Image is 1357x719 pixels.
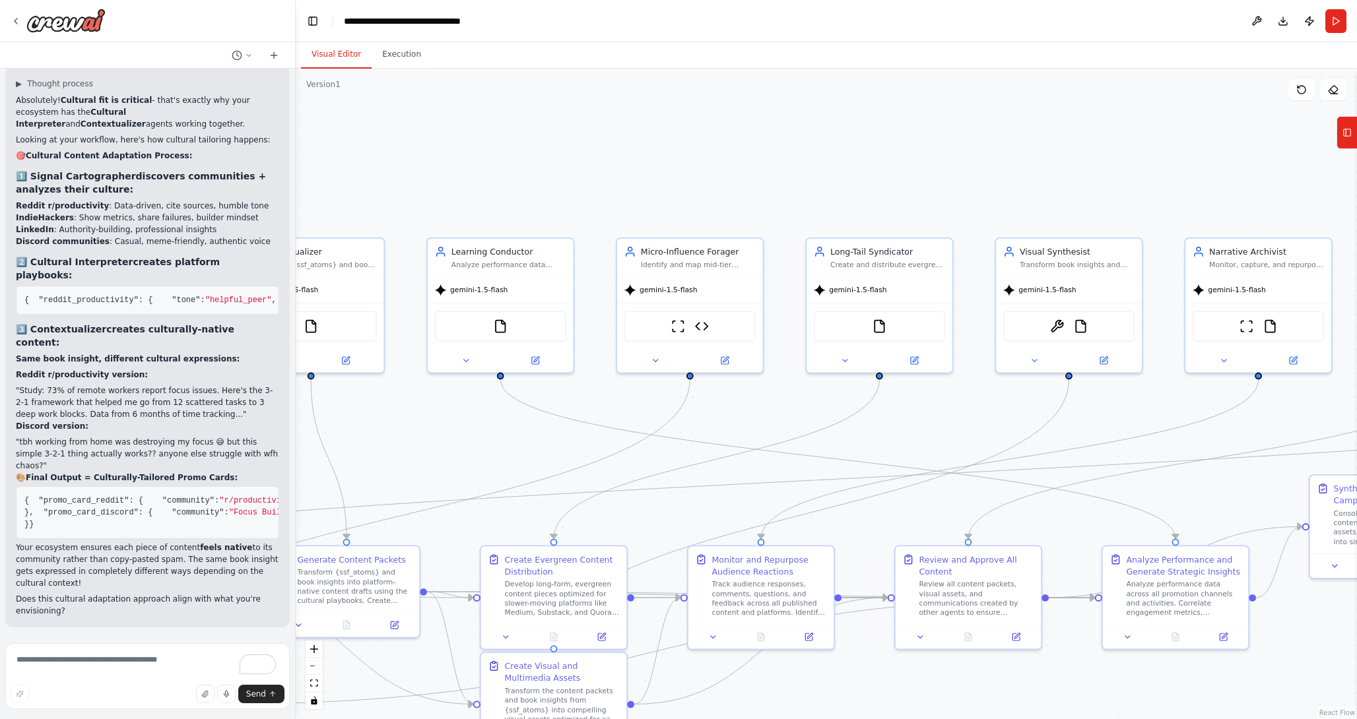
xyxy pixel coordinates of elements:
li: : Data-driven, cite sources, humble tone [16,200,279,212]
g: Edge from 2999ef4f-bf5d-4bb9-ad17-3a8ce5e79e84 to 7e179740-f833-458e-aca3-385cf29504e8 [220,592,1095,710]
button: Open in side panel [1070,354,1137,368]
div: Learning Conductor [451,246,566,258]
span: : { [139,296,153,305]
button: Send [238,685,284,703]
img: OCRTool [1050,319,1065,334]
li: : Casual, meme-friendly, authentic voice [16,235,279,247]
span: gemini-1.5-flash [450,286,508,295]
span: : { [139,508,153,517]
g: Edge from 8156a8a0-af2c-476d-b099-b9dfc0027a15 to 15097744-97cf-4906-95c1-55afb954bcd5 [1049,520,1302,604]
textarea: To enrich screen reader interactions, please activate Accessibility in Grammarly extension settings [5,643,290,709]
div: Micro-Influence Forager [641,246,756,258]
img: FileReadTool [873,319,887,334]
button: Open in side panel [1259,354,1326,368]
div: Long-Tail Syndicator [830,246,945,258]
img: Tavily Search Tool [694,319,709,334]
div: Narrative Archivist [1209,246,1324,258]
span: { [24,496,29,505]
span: gemini-1.5-flash [640,286,697,295]
button: Visual Editor [301,41,372,69]
div: Monitor and Repurpose Audience Reactions [712,553,827,577]
div: Monitor and Repurpose Audience ReactionsTrack audience responses, comments, questions, and feedba... [687,546,835,650]
p: Your ecosystem ensures each piece of content to its community rather than copy-pasted spam. The s... [16,542,279,589]
strong: feels native [200,543,252,552]
span: : [200,296,205,305]
span: } [29,520,34,529]
strong: Same book insight, different cultural expressions: [16,354,240,363]
div: Long-Tail SyndicatorCreate and distribute evergreen content across slower-moving platforms like M... [805,237,953,373]
button: No output available [943,630,993,644]
span: "reddit_productivity" [39,296,139,305]
g: Edge from 1198747f-b0c6-4527-956d-f178be173b88 to d5ec2d9b-2c39-48a4-babf-aa25f946bdd6 [427,586,473,710]
button: Start a new chat [263,47,284,63]
div: Version 1 [306,79,341,90]
button: Open in side panel [502,354,568,368]
g: Edge from 9682224f-ca72-44e8-af7d-ede4f8343629 to 2999ef4f-bf5d-4bb9-ad17-3a8ce5e79e84 [133,379,696,645]
span: "Focus Builders Discord" [229,508,343,517]
g: Edge from afddc21e-80a7-455b-a852-77b519c69aca to bca4b9ab-0381-4edc-91d4-387c3f3563e5 [548,379,885,538]
h3: creates culturally-native content: [16,323,279,349]
div: Create and distribute evergreen content across slower-moving platforms like Medium, Substack, Quo... [830,260,945,269]
button: Open in side panel [312,354,379,368]
strong: 3️⃣ Contextualizer [16,324,106,334]
div: Create Evergreen Content DistributionDevelop long-form, evergreen content pieces optimized for sl... [480,546,628,650]
button: No output available [321,618,372,633]
p: Does this cultural adaptation approach align with what you're envisioning? [16,593,279,617]
strong: 1️⃣ Signal Cartographer [16,171,136,181]
strong: Contextualizer [81,119,146,129]
span: { [24,296,29,305]
img: FileReadTool [1074,319,1088,334]
img: FileReadTool [304,319,318,334]
g: Edge from d229b1af-c4c0-459d-a29a-8f9f4c4f1ae5 to 96cca31e-f78f-4a72-b3d2-25ac6965f285 [755,379,1265,538]
button: Open in side panel [691,354,758,368]
div: React Flow controls [306,641,323,709]
div: Develop long-form, evergreen content pieces optimized for slower-moving platforms like Medium, Su... [505,580,620,617]
span: "community" [172,508,224,517]
div: Analyze Performance and Generate Strategic Insights [1127,553,1241,577]
h3: creates platform playbooks: [16,255,279,282]
button: Open in side panel [789,630,830,644]
p: Absolutely! - that's exactly why your ecosystem has the and agents working together. [16,94,279,130]
g: Edge from 1198747f-b0c6-4527-956d-f178be173b88 to bca4b9ab-0381-4edc-91d4-387c3f3563e5 [427,586,473,604]
h3: discovers communities + analyzes their culture: [16,170,279,196]
div: Convert {ssf_atoms} and book insights into platform-native content drafts using the cultural play... [262,260,377,269]
img: ScrapeWebsiteTool [671,319,686,334]
span: gemini-1.5-flash [1018,286,1076,295]
div: Create Visual and Multimedia Assets [505,660,620,684]
strong: Reddit r/productivity version: [16,370,148,379]
button: toggle interactivity [306,692,323,709]
strong: Cultural Content Adaptation Process: [26,151,192,160]
nav: breadcrumb [344,15,521,28]
div: Monitor, capture, and repurpose audience reactions, comments, and feedback across all platforms i... [1209,260,1324,269]
button: No output available [1150,630,1201,644]
button: Hide left sidebar [304,12,322,30]
button: Improve this prompt [11,685,29,703]
button: Open in side panel [581,630,622,644]
div: Narrative ArchivistMonitor, capture, and repurpose audience reactions, comments, and feedback acr... [1184,237,1332,373]
div: Analyze performance data across all promotion channels, identify which content types, platforms, ... [451,260,566,269]
li: : Show metrics, share failures, builder mindset [16,212,279,224]
strong: IndieHackers [16,213,74,222]
button: zoom out [306,658,323,675]
strong: LinkedIn [16,225,54,234]
li: : Authority-building, professional insights [16,224,279,235]
span: "promo_card_reddit" [39,496,129,505]
div: Micro-Influence ForagerIdentify and map mid-tier creators, thought leaders, and community influen... [616,237,764,373]
img: FileReadTool [1263,319,1278,334]
g: Edge from 1198747f-b0c6-4527-956d-f178be173b88 to 7e179740-f833-458e-aca3-385cf29504e8 [427,586,1095,604]
h2: 🎯 [16,150,279,162]
h2: 🎨 [16,472,279,484]
span: : { [129,496,143,505]
div: ContextualizerConvert {ssf_atoms} and book insights into platform-native content drafts using the... [237,237,385,373]
div: Learning ConductorAnalyze performance data across all promotion channels, identify which content ... [426,237,574,373]
div: Analyze performance data across all promotion channels and activities. Correlate engagement metri... [1127,580,1241,617]
img: ScrapeWebsiteTool [1240,319,1254,334]
span: "promo_card_discord" [44,508,139,517]
g: Edge from 96cca31e-f78f-4a72-b3d2-25ac6965f285 to 7e179740-f833-458e-aca3-385cf29504e8 [842,592,1095,604]
span: Thought process [27,78,93,89]
span: , [272,296,277,305]
span: Send [246,689,266,699]
span: gemini-1.5-flash [829,286,886,295]
span: "tone" [172,296,200,305]
div: Create Evergreen Content Distribution [505,553,620,577]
